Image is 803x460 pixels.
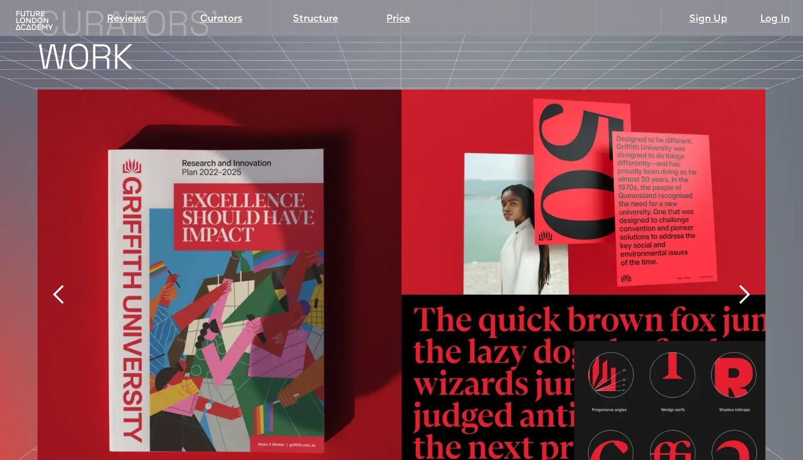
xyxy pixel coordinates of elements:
[386,12,410,27] a: Price
[200,12,242,27] a: Curators
[38,7,803,74] h1: CURATORS' WORK
[107,12,146,27] a: Reviews
[689,12,727,27] a: Sign Up
[760,12,790,27] a: Log In
[293,12,338,27] a: Structure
